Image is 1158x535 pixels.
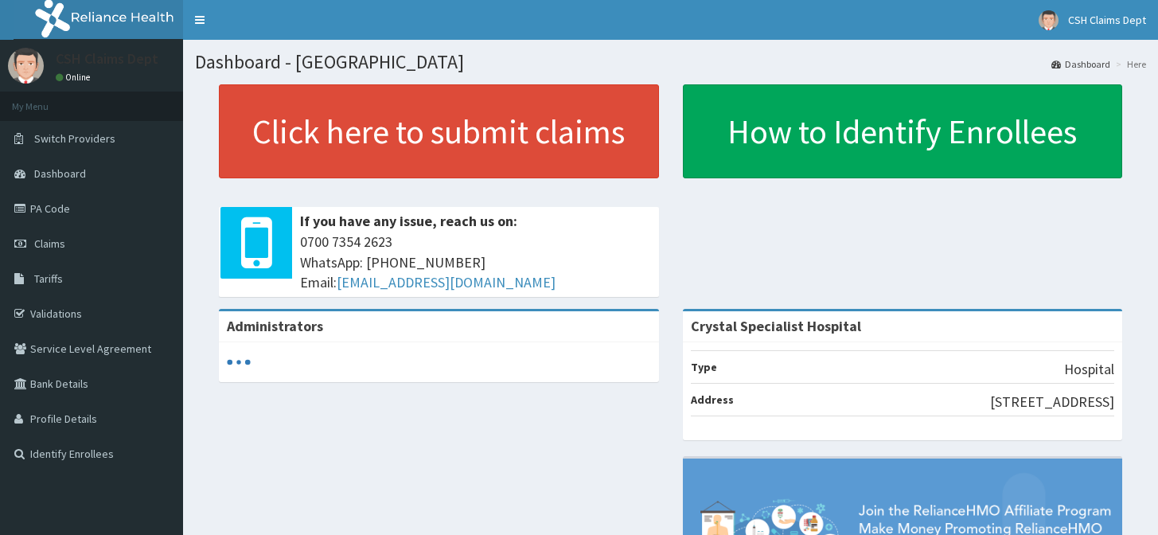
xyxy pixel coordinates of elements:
span: Dashboard [34,166,86,181]
li: Here [1112,57,1146,71]
a: Online [56,72,94,83]
img: User Image [8,48,44,84]
a: Dashboard [1051,57,1110,71]
p: Hospital [1064,359,1114,380]
span: Tariffs [34,271,63,286]
span: Switch Providers [34,131,115,146]
img: User Image [1039,10,1059,30]
strong: Crystal Specialist Hospital [691,317,861,335]
p: [STREET_ADDRESS] [990,392,1114,412]
span: 0700 7354 2623 WhatsApp: [PHONE_NUMBER] Email: [300,232,651,293]
span: CSH Claims Dept [1068,13,1146,27]
p: CSH Claims Dept [56,52,158,66]
b: Type [691,360,717,374]
b: If you have any issue, reach us on: [300,212,517,230]
a: [EMAIL_ADDRESS][DOMAIN_NAME] [337,273,556,291]
b: Administrators [227,317,323,335]
b: Address [691,392,734,407]
svg: audio-loading [227,350,251,374]
h1: Dashboard - [GEOGRAPHIC_DATA] [195,52,1146,72]
a: Click here to submit claims [219,84,659,178]
a: How to Identify Enrollees [683,84,1123,178]
span: Claims [34,236,65,251]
